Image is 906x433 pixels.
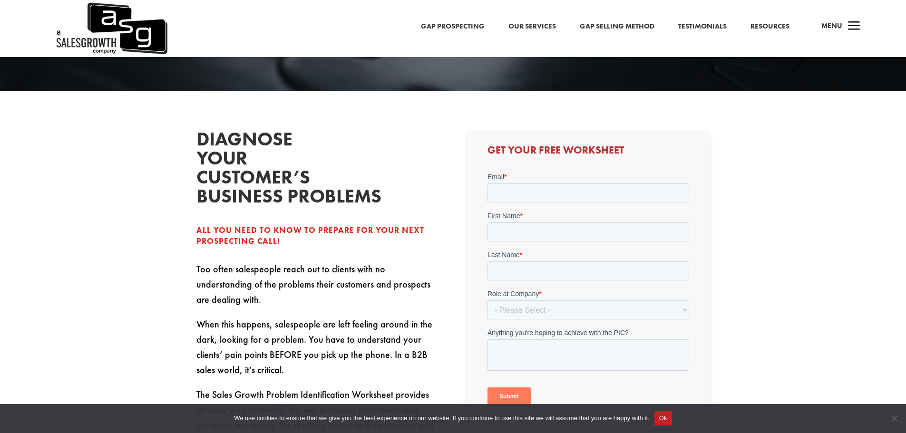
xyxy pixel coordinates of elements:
[580,20,654,33] a: Gap Selling Method
[196,261,439,317] p: Too often salespeople reach out to clients with no understanding of the problems their customers ...
[821,21,842,30] span: Menu
[487,172,689,414] iframe: Form 0
[196,317,439,387] p: When this happens, salespeople are left feeling around in the dark, looking for a problem. You ha...
[845,17,864,36] span: a
[421,20,485,33] a: Gap Prospecting
[750,20,789,33] a: Resources
[196,130,339,211] h2: Diagnose your customer’s business problems
[678,20,727,33] a: Testimonials
[487,145,689,160] h3: Get Your Free Worksheet
[196,225,439,248] div: All you need to know to prepare for your next prospecting call!
[508,20,556,33] a: Our Services
[889,414,899,423] span: No
[234,414,649,423] span: We use cookies to ensure that we give you the best experience on our website. If you continue to ...
[654,411,672,425] button: Ok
